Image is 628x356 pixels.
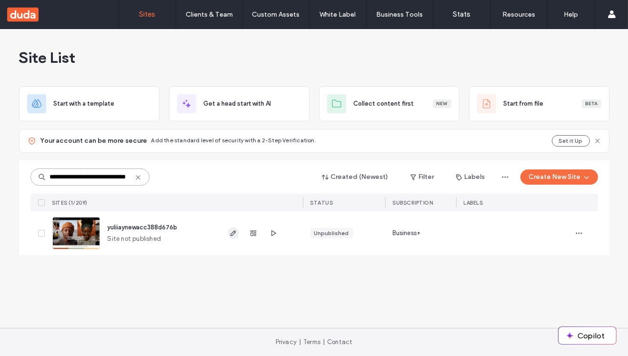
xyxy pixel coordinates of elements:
[140,10,156,19] label: Sites
[320,10,356,19] label: White Label
[276,338,297,346] a: Privacy
[448,169,494,185] button: Labels
[354,99,414,109] span: Collect content first
[204,99,271,109] span: Get a head start with AI
[502,10,535,19] label: Resources
[558,327,616,344] button: Copilot
[52,199,88,206] span: SITES (1/209)
[186,10,233,19] label: Clients & Team
[299,338,301,346] span: |
[464,199,483,206] span: LABELS
[19,86,159,121] div: Start with a template
[393,228,421,238] span: Business+
[552,135,590,147] button: Set it Up
[520,169,598,185] button: Create New Site
[564,10,578,19] label: Help
[54,99,115,109] span: Start with a template
[393,199,433,206] span: SUBSCRIPTION
[252,10,300,19] label: Custom Assets
[453,10,470,19] label: Stats
[310,199,333,206] span: STATUS
[323,338,325,346] span: |
[151,137,316,144] span: Add the standard level of security with a 2-Step Verification.
[582,99,601,108] div: Beta
[40,136,148,146] span: Your account can be more secure
[319,86,459,121] div: Collect content firstNew
[314,229,349,237] div: Unpublished
[108,224,178,231] a: yuliiaynewacc388d676b
[433,99,451,108] div: New
[19,48,76,67] span: Site List
[303,338,320,346] a: Terms
[469,86,609,121] div: Start from fileBeta
[327,338,352,346] a: Contact
[108,234,161,244] span: Site not published
[401,169,444,185] button: Filter
[504,99,544,109] span: Start from file
[169,86,309,121] div: Get a head start with AI
[314,169,397,185] button: Created (Newest)
[377,10,423,19] label: Business Tools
